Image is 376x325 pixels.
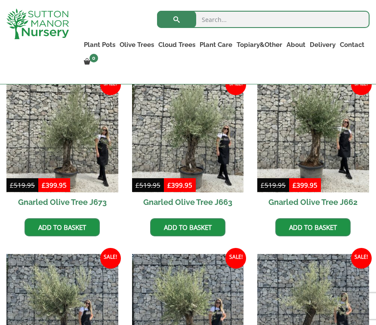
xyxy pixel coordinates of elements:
[225,74,246,95] span: Sale!
[167,181,171,189] span: £
[82,56,101,68] a: 0
[10,181,14,189] span: £
[257,192,369,212] h2: Gnarled Olive Tree J662
[136,181,160,189] bdi: 519.95
[42,181,46,189] span: £
[351,248,372,269] span: Sale!
[351,74,372,95] span: Sale!
[136,181,139,189] span: £
[150,218,225,236] a: Add to basket: “Gnarled Olive Tree J663”
[284,39,308,51] a: About
[89,54,98,62] span: 0
[157,11,370,28] input: Search...
[308,39,338,51] a: Delivery
[6,9,69,39] img: logo
[338,39,367,51] a: Contact
[6,80,118,212] a: Sale! Gnarled Olive Tree J673
[257,80,369,192] img: Gnarled Olive Tree J662
[6,80,118,192] img: Gnarled Olive Tree J673
[100,74,121,95] span: Sale!
[100,248,121,269] span: Sale!
[261,181,286,189] bdi: 519.95
[234,39,284,51] a: Topiary&Other
[156,39,197,51] a: Cloud Trees
[167,181,192,189] bdi: 399.95
[25,218,100,236] a: Add to basket: “Gnarled Olive Tree J673”
[132,192,244,212] h2: Gnarled Olive Tree J663
[10,181,35,189] bdi: 519.95
[42,181,67,189] bdi: 399.95
[197,39,234,51] a: Plant Care
[6,192,118,212] h2: Gnarled Olive Tree J673
[257,80,369,212] a: Sale! Gnarled Olive Tree J662
[261,181,265,189] span: £
[132,80,244,192] img: Gnarled Olive Tree J663
[293,181,296,189] span: £
[275,218,351,236] a: Add to basket: “Gnarled Olive Tree J662”
[293,181,317,189] bdi: 399.95
[82,39,117,51] a: Plant Pots
[132,80,244,212] a: Sale! Gnarled Olive Tree J663
[117,39,156,51] a: Olive Trees
[225,248,246,269] span: Sale!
